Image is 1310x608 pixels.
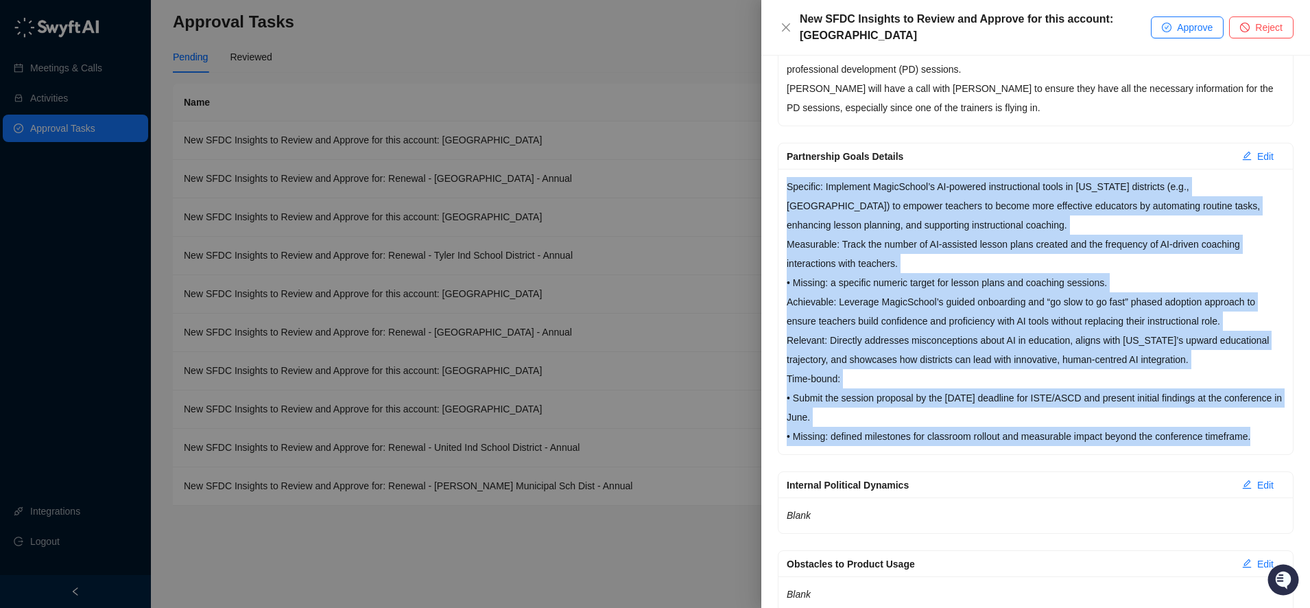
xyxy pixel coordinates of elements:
p: [PERSON_NAME] needs to follow up with [PERSON_NAME] to get the location details for the upcoming ... [787,40,1285,79]
img: 5124521997842_fc6d7dfcefe973c2e489_88.png [14,124,38,149]
div: Obstacles to Product Usage [787,557,1231,572]
span: edit [1242,480,1252,489]
button: Reject [1229,16,1294,38]
p: [PERSON_NAME] will have a call with [PERSON_NAME] to ensure they have all the necessary informati... [787,79,1285,117]
div: Start new chat [47,124,225,138]
div: Partnership Goals Details [787,149,1231,164]
span: Reject [1255,20,1283,35]
button: Edit [1231,474,1285,496]
img: Swyft AI [14,14,41,41]
button: Close [778,19,794,36]
p: Time-bound: • Submit the session proposal by the [DATE] deadline for ISTE/ASCD and present initia... [787,369,1285,446]
p: Welcome 👋 [14,55,250,77]
button: Edit [1231,553,1285,575]
span: Docs [27,192,51,206]
button: Start new chat [233,128,250,145]
iframe: Open customer support [1266,563,1303,600]
p: Specific: Implement MagicSchool’s AI-powered instructional tools in [US_STATE] districts (e.g., [... [787,177,1285,235]
button: Edit [1231,145,1285,167]
span: edit [1242,559,1252,568]
span: Edit [1257,557,1274,572]
a: 📚Docs [8,187,56,211]
span: check-circle [1162,23,1171,32]
p: Relevant: Directly addresses misconceptions about AI in education, aligns with [US_STATE]’s upwar... [787,331,1285,369]
div: We're available if you need us! [47,138,174,149]
a: Powered byPylon [97,225,166,236]
span: close [781,22,791,33]
p: Achievable: Leverage MagicSchool’s guided onboarding and “go slow to go fast” phased adoption app... [787,292,1285,331]
p: Measurable: Track the number of AI-assisted lesson plans created and the frequency of AI-driven c... [787,235,1285,292]
span: Pylon [136,226,166,236]
span: Status [75,192,106,206]
span: edit [1242,151,1252,161]
span: Approve [1177,20,1213,35]
span: Edit [1257,149,1274,164]
div: New SFDC Insights to Review and Approve for this account: [GEOGRAPHIC_DATA] [800,11,1151,44]
span: stop [1240,23,1250,32]
em: Blank [787,510,811,521]
button: Approve [1151,16,1224,38]
div: Internal Political Dynamics [787,478,1231,493]
div: 📚 [14,194,25,204]
div: 📶 [62,194,73,204]
h2: How can we help? [14,77,250,99]
span: Edit [1257,478,1274,493]
a: 📶Status [56,187,111,211]
em: Blank [787,589,811,600]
